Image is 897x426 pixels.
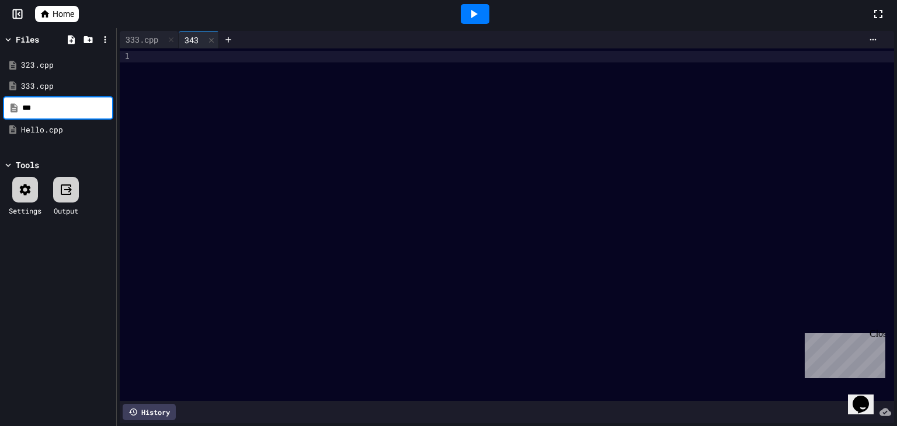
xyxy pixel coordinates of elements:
[800,329,885,378] iframe: chat widget
[21,60,112,71] div: 323.cpp
[9,205,41,216] div: Settings
[848,379,885,414] iframe: chat widget
[179,31,219,48] div: 343
[16,33,39,46] div: Files
[35,6,79,22] a: Home
[21,124,112,136] div: Hello.cpp
[123,404,176,420] div: History
[54,205,78,216] div: Output
[120,31,179,48] div: 333.cpp
[16,159,39,171] div: Tools
[5,5,81,74] div: Chat with us now!Close
[120,51,131,62] div: 1
[179,34,204,46] div: 343
[53,8,74,20] span: Home
[120,33,164,46] div: 333.cpp
[21,81,112,92] div: 333.cpp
